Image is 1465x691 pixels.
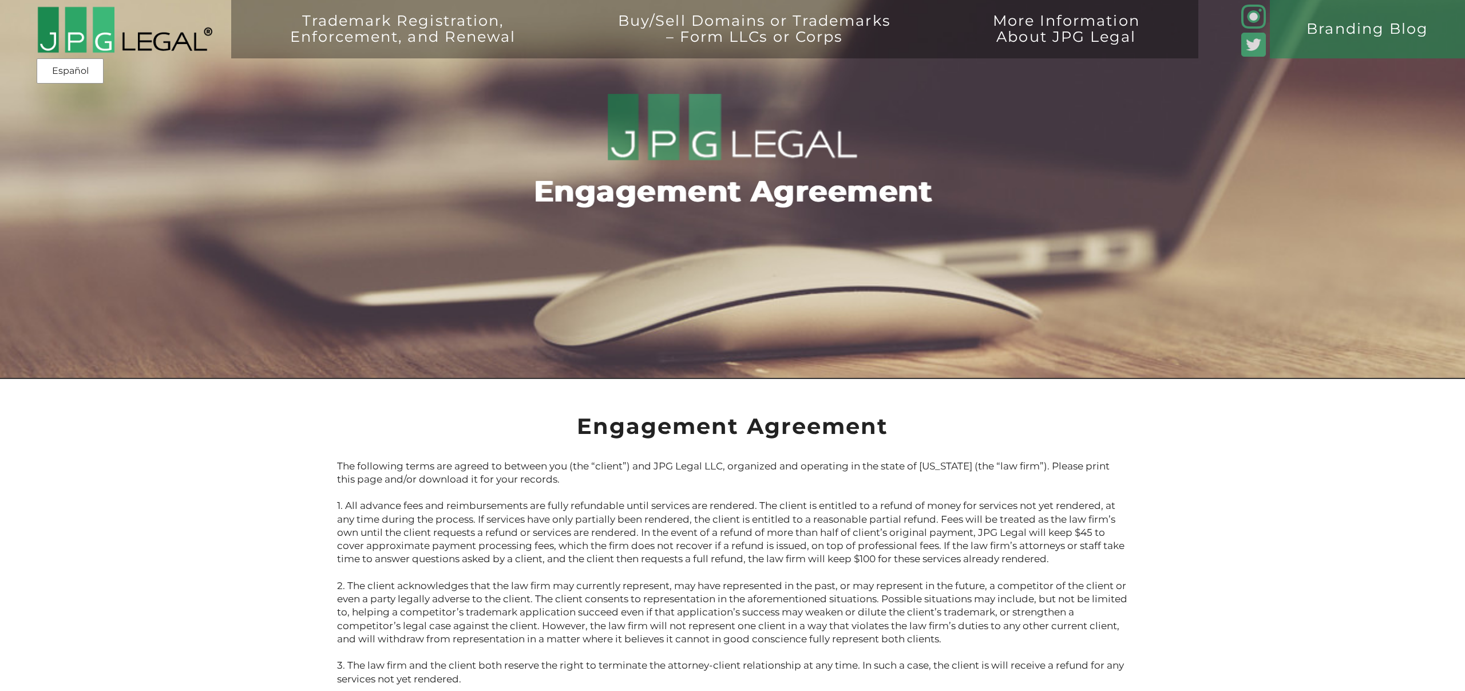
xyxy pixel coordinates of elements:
[574,13,934,71] a: Buy/Sell Domains or Trademarks– Form LLCs or Corps
[1241,5,1266,29] img: glyph-logo_May2016-green3-90.png
[1241,33,1266,57] img: Twitter_Social_Icon_Rounded_Square_Color-mid-green3-90.png
[37,6,212,53] img: 2016-logo-black-letters-3-r.png
[949,13,1183,71] a: More InformationAbout JPG Legal
[246,13,560,71] a: Trademark Registration,Enforcement, and Renewal
[40,61,100,81] a: Español
[337,408,1128,445] h2: Engagement Agreement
